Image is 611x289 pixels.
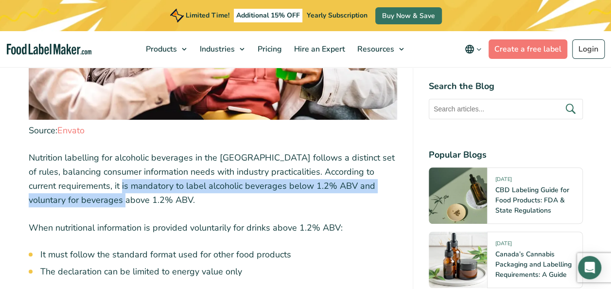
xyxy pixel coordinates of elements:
div: Open Intercom Messenger [578,256,601,279]
h4: Search the Blog [429,80,583,93]
li: The declaration can be limited to energy value only [40,265,397,278]
a: Canada’s Cannabis Packaging and Labelling Requirements: A Guide [495,250,572,279]
span: Products [143,44,178,54]
li: It must follow the standard format used for other food products [40,248,397,261]
span: Hire an Expert [291,44,346,54]
a: Hire an Expert [288,31,349,67]
a: Create a free label [489,39,567,59]
a: Envato [57,125,85,136]
a: Resources [351,31,409,67]
span: Resources [354,44,395,54]
a: Products [140,31,192,67]
a: Pricing [252,31,286,67]
a: Buy Now & Save [375,7,442,24]
h4: Popular Blogs [429,148,583,162]
span: Additional 15% OFF [234,9,302,22]
span: Industries [197,44,236,54]
p: When nutritional information is provided voluntarily for drinks above 1.2% ABV: [29,221,397,235]
span: Pricing [255,44,283,54]
input: Search articles... [429,99,583,119]
span: Yearly Subscription [307,11,367,20]
a: CBD Labeling Guide for Food Products: FDA & State Regulations [495,185,569,215]
a: Login [572,39,605,59]
figcaption: Source: [29,124,397,137]
span: Limited Time! [186,11,229,20]
a: Industries [194,31,249,67]
span: [DATE] [495,176,512,187]
span: [DATE] [495,240,512,251]
p: Nutrition labelling for alcoholic beverages in the [GEOGRAPHIC_DATA] follows a distinct set of ru... [29,151,397,207]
